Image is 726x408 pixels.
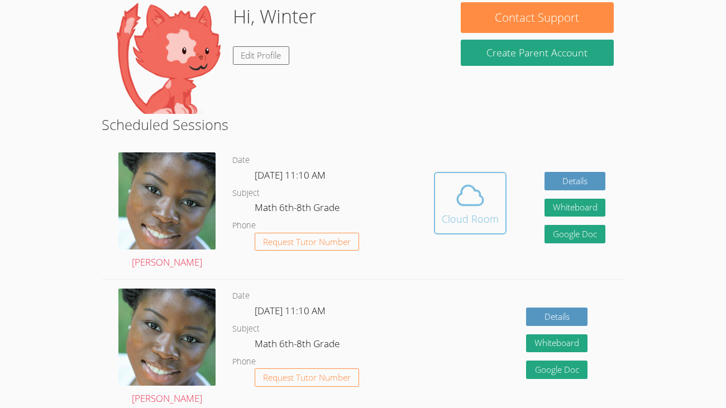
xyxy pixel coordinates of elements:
[255,169,326,181] span: [DATE] 11:10 AM
[461,40,614,66] button: Create Parent Account
[434,172,507,234] button: Cloud Room
[118,152,216,249] img: 1000004422.jpg
[112,2,224,114] img: default.png
[255,200,342,219] dd: Math 6th-8th Grade
[232,186,260,200] dt: Subject
[544,199,606,217] button: Whiteboard
[461,2,614,33] button: Contact Support
[232,289,250,303] dt: Date
[255,336,342,355] dd: Math 6th-8th Grade
[442,211,499,227] div: Cloud Room
[232,355,256,369] dt: Phone
[232,153,250,167] dt: Date
[102,114,624,135] h2: Scheduled Sessions
[263,238,351,246] span: Request Tutor Number
[233,46,290,65] a: Edit Profile
[233,2,316,31] h1: Hi, Winter
[118,289,216,386] img: 1000004422.jpg
[526,334,588,353] button: Whiteboard
[544,172,606,190] a: Details
[263,373,351,382] span: Request Tutor Number
[544,225,606,243] a: Google Doc
[526,308,588,326] a: Details
[118,152,216,271] a: [PERSON_NAME]
[526,361,588,379] a: Google Doc
[232,322,260,336] dt: Subject
[255,368,359,387] button: Request Tutor Number
[255,304,326,317] span: [DATE] 11:10 AM
[118,289,216,407] a: [PERSON_NAME]
[255,233,359,251] button: Request Tutor Number
[232,219,256,233] dt: Phone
